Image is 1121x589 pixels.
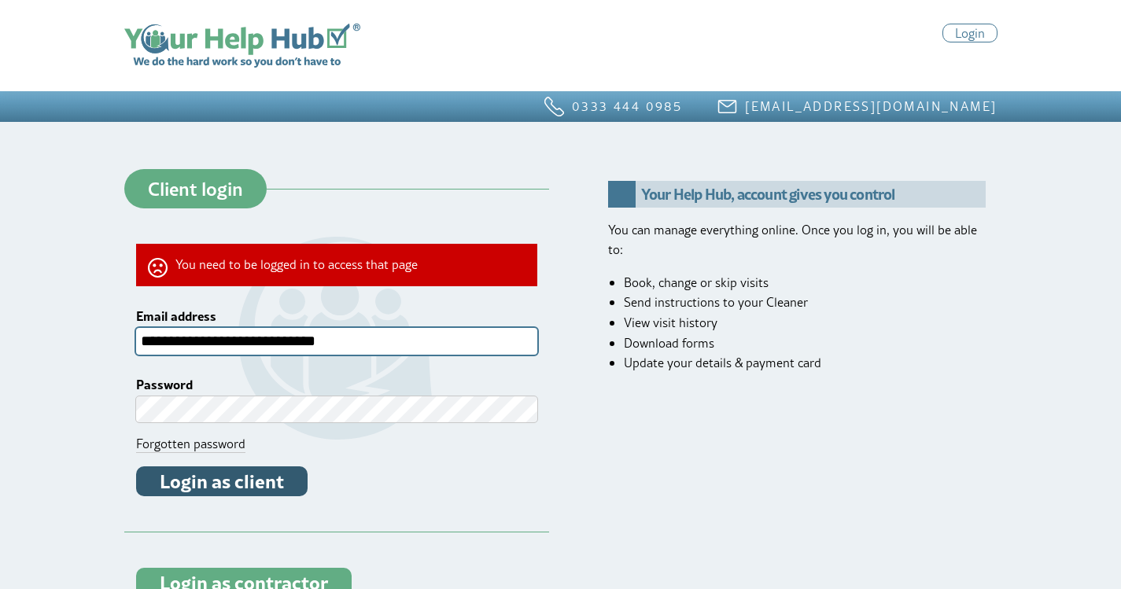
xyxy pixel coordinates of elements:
[572,98,682,115] a: 0333 444 0985
[124,24,360,68] img: Your Help Hub logo
[148,255,525,275] li: You need to be logged in to access that page
[624,313,986,333] li: View visit history
[136,378,537,391] label: Password
[136,435,245,453] a: Forgotten password
[136,466,308,496] button: Login as client
[136,310,537,322] label: Email address
[624,333,986,354] li: Download forms
[148,179,243,198] span: Client login
[608,181,986,207] h2: Your Help Hub, account gives you control
[608,220,986,260] p: You can manage everything online. Once you log in, you will be able to:
[745,98,997,115] a: [EMAIL_ADDRESS][DOMAIN_NAME]
[942,24,997,42] a: Login
[624,353,986,374] li: Update your details & payment card
[124,24,360,68] a: Home
[624,293,986,313] li: Send instructions to your Cleaner
[624,273,986,293] li: Book, change or skip visits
